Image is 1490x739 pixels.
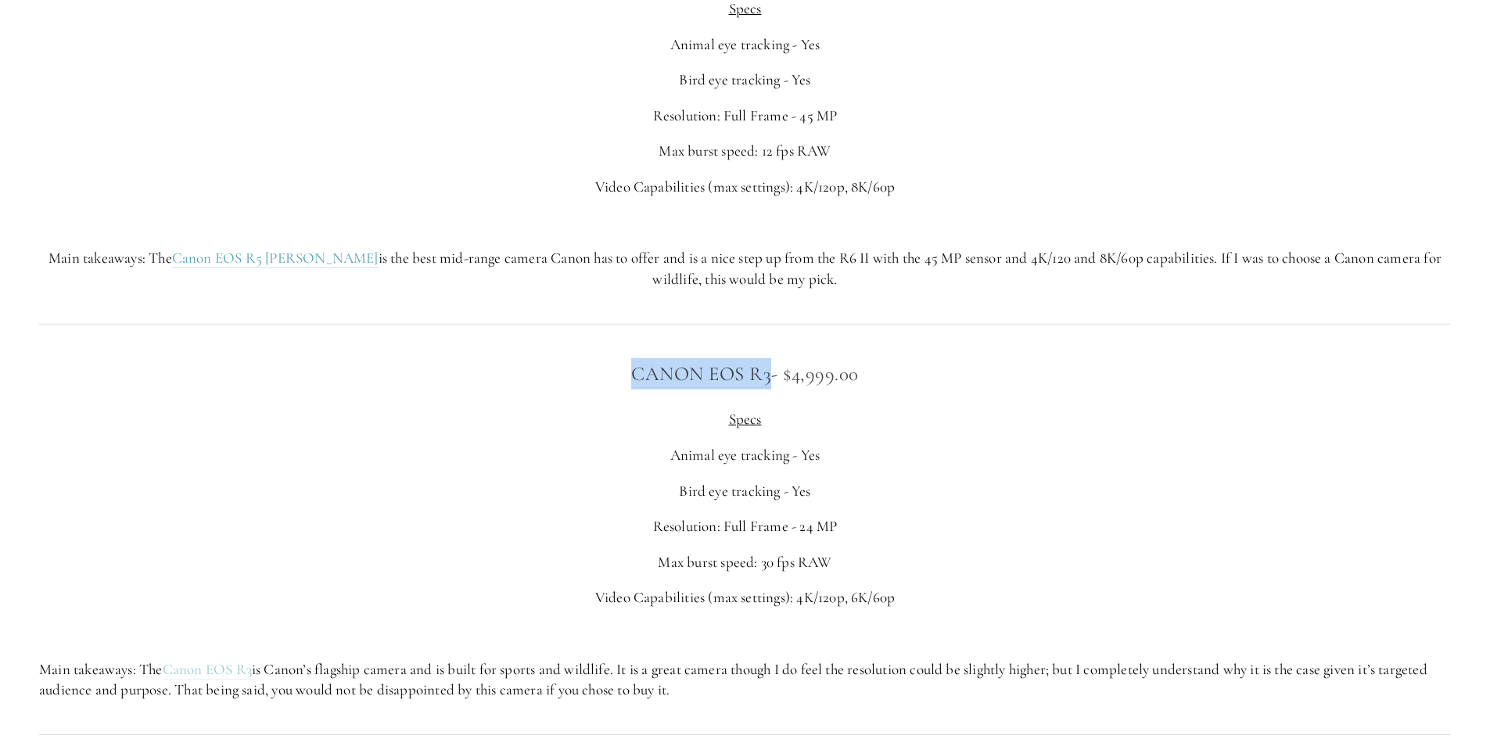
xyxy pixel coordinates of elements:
[39,587,1451,608] p: Video Capabilities (max settings): 4K/120p, 6K/60p
[163,660,252,680] a: Canon EOS R3
[39,552,1451,573] p: Max burst speed: 30 fps RAW
[39,358,1451,389] h3: - $4,999.00
[39,445,1451,466] p: Animal eye tracking - Yes
[39,106,1451,127] p: Resolution: Full Frame - 45 MP
[39,516,1451,537] p: Resolution: Full Frame - 24 MP
[39,141,1451,162] p: Max burst speed: 12 fps RAW
[39,659,1451,701] p: Main takeaways: The is Canon’s flagship camera and is built for sports and wildlife. It is a grea...
[39,70,1451,91] p: Bird eye tracking - Yes
[729,410,762,428] span: Specs
[172,249,379,268] a: Canon EOS R5 [PERSON_NAME]
[39,248,1451,289] p: Main takeaways: The is the best mid-range camera Canon has to offer and is a nice step up from th...
[631,362,771,387] a: Canon EOS R3
[39,34,1451,56] p: Animal eye tracking - Yes
[39,481,1451,502] p: Bird eye tracking - Yes
[39,177,1451,198] p: Video Capabilities (max settings): 4K/120p, 8K/60p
